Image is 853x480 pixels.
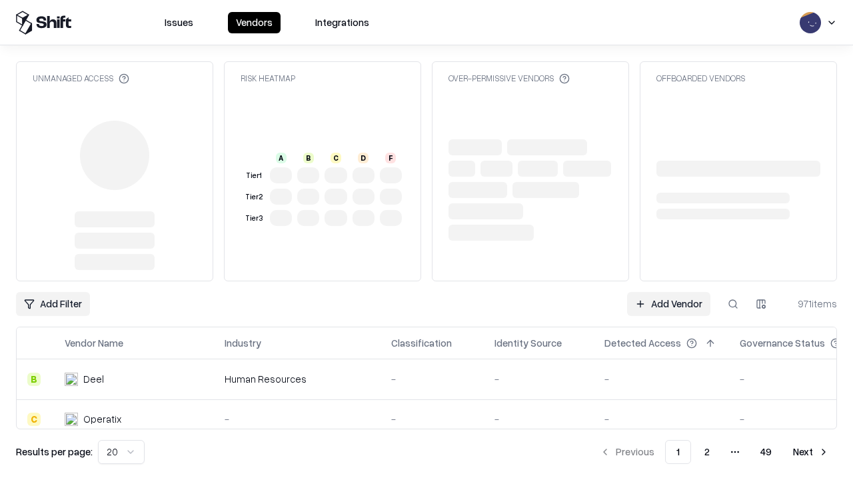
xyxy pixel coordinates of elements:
button: Issues [157,12,201,33]
div: Detected Access [604,336,681,350]
div: Vendor Name [65,336,123,350]
div: A [276,153,287,163]
div: C [27,413,41,426]
nav: pagination [592,440,837,464]
div: Unmanaged Access [33,73,129,84]
div: F [385,153,396,163]
p: Results per page: [16,445,93,459]
button: Integrations [307,12,377,33]
button: Add Filter [16,292,90,316]
div: Industry [225,336,261,350]
div: Human Resources [225,372,370,386]
img: Deel [65,373,78,386]
div: Tier 2 [243,191,265,203]
div: Offboarded Vendors [656,73,745,84]
div: B [27,373,41,386]
div: - [494,372,583,386]
div: B [303,153,314,163]
button: 49 [750,440,782,464]
div: Classification [391,336,452,350]
div: - [225,412,370,426]
div: Tier 1 [243,170,265,181]
button: 2 [694,440,720,464]
div: Governance Status [740,336,825,350]
div: - [391,412,473,426]
button: Next [785,440,837,464]
div: D [358,153,369,163]
div: Identity Source [494,336,562,350]
button: 1 [665,440,691,464]
div: Tier 3 [243,213,265,224]
div: C [331,153,341,163]
div: Operatix [83,412,121,426]
div: Deel [83,372,104,386]
div: Over-Permissive Vendors [448,73,570,84]
div: - [391,372,473,386]
button: Vendors [228,12,281,33]
div: 971 items [784,297,837,311]
a: Add Vendor [627,292,710,316]
div: Risk Heatmap [241,73,295,84]
div: - [604,412,718,426]
div: - [494,412,583,426]
div: - [604,372,718,386]
img: Operatix [65,413,78,426]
